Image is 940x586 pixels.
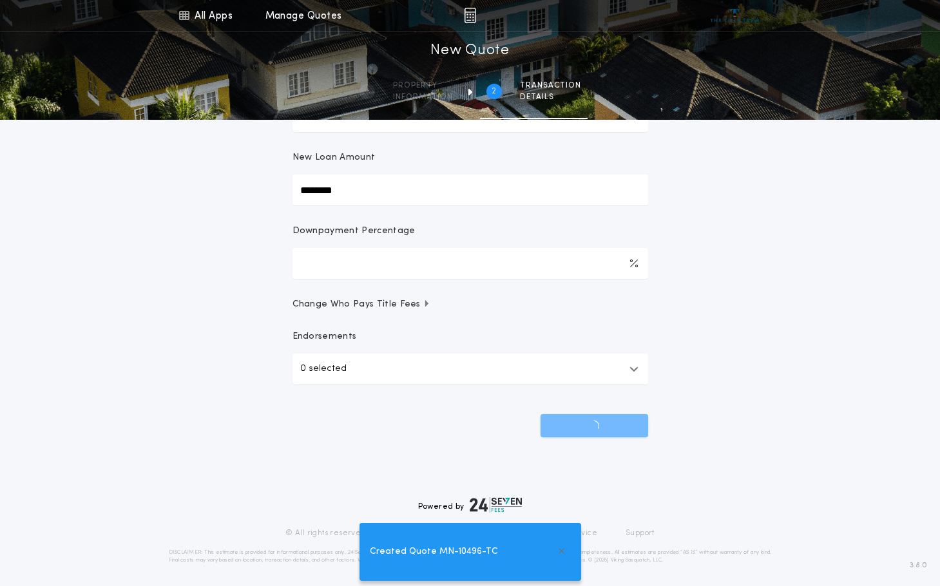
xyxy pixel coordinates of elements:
[464,8,476,23] img: img
[492,86,496,97] h2: 2
[293,298,431,311] span: Change Who Pays Title Fees
[470,497,523,513] img: logo
[300,361,347,377] p: 0 selected
[520,92,581,102] span: details
[293,175,648,205] input: New Loan Amount
[393,80,453,91] span: Property
[418,497,523,513] div: Powered by
[393,92,453,102] span: information
[370,545,498,559] span: Created Quote MN-10496-TC
[711,9,759,22] img: vs-icon
[293,298,648,311] button: Change Who Pays Title Fees
[293,248,648,279] input: Downpayment Percentage
[293,151,376,164] p: New Loan Amount
[293,330,648,343] p: Endorsements
[293,225,416,238] p: Downpayment Percentage
[520,80,581,91] span: Transaction
[293,354,648,384] button: 0 selected
[430,41,509,61] h1: New Quote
